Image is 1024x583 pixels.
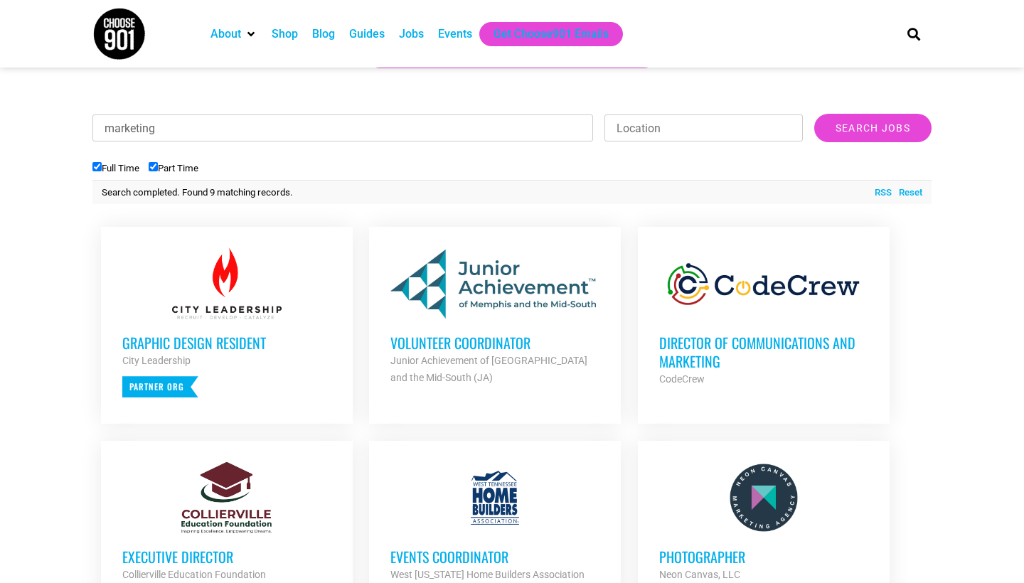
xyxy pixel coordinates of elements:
[349,26,385,43] a: Guides
[438,26,472,43] a: Events
[122,376,198,397] p: Partner Org
[149,163,198,173] label: Part Time
[312,26,335,43] a: Blog
[659,547,868,566] h3: Photographer
[92,162,102,171] input: Full Time
[638,227,890,409] a: Director of Communications and Marketing CodeCrew
[203,22,883,46] nav: Main nav
[814,114,932,142] input: Search Jobs
[122,333,331,352] h3: Graphic Design Resident
[892,186,922,200] a: Reset
[92,114,593,141] input: Keywords
[604,114,803,141] input: Location
[122,547,331,566] h3: Executive Director
[390,569,585,580] strong: West [US_STATE] Home Builders Association
[122,355,191,366] strong: City Leadership
[210,26,241,43] a: About
[902,22,926,46] div: Search
[494,26,609,43] a: Get Choose901 Emails
[149,162,158,171] input: Part Time
[272,26,298,43] a: Shop
[659,373,705,385] strong: CodeCrew
[203,22,265,46] div: About
[122,569,266,580] strong: Collierville Education Foundation
[868,186,892,200] a: RSS
[659,333,868,370] h3: Director of Communications and Marketing
[659,569,740,580] strong: Neon Canvas, LLC
[101,227,353,419] a: Graphic Design Resident City Leadership Partner Org
[102,187,293,198] span: Search completed. Found 9 matching records.
[369,227,621,407] a: Volunteer Coordinator Junior Achievement of [GEOGRAPHIC_DATA] and the Mid-South (JA)
[399,26,424,43] a: Jobs
[92,163,139,173] label: Full Time
[390,333,599,352] h3: Volunteer Coordinator
[390,547,599,566] h3: Events Coordinator
[390,355,587,383] strong: Junior Achievement of [GEOGRAPHIC_DATA] and the Mid-South (JA)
